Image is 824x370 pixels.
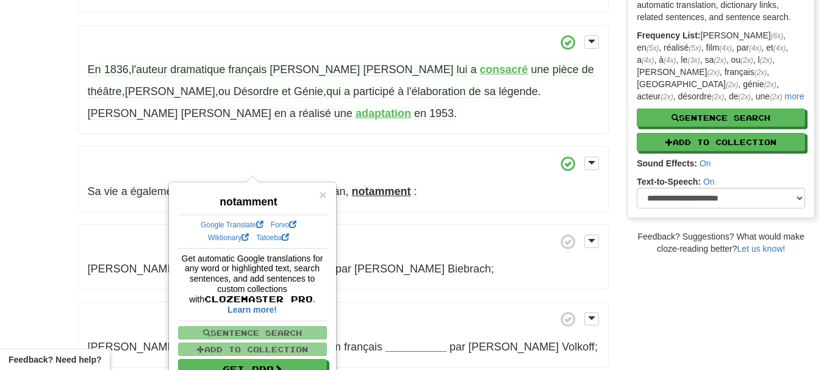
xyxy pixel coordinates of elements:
span: par [450,341,465,353]
span: ; [450,341,598,353]
a: Google Translate [201,221,263,229]
em: (6x) [771,32,783,40]
em: (4x) [749,44,761,52]
span: français [344,341,382,353]
span: , , [88,341,385,353]
span: également [131,185,182,198]
em: (5x) [647,44,659,52]
strong: adaptation [356,107,411,119]
span: a [344,85,350,98]
a: On [700,158,711,168]
strong: Sound Effects: [637,158,697,168]
span: [PERSON_NAME] [363,63,453,76]
a: On [703,177,715,187]
em: (2x) [764,80,776,89]
span: , [88,263,236,275]
span: français [228,63,267,76]
strong: __________ [385,341,446,353]
span: qui [326,85,341,98]
span: l'auteur [132,63,167,76]
span: Génie [294,85,323,98]
span: 1836 [104,63,129,76]
span: participé [353,85,395,98]
span: [PERSON_NAME] [354,263,445,275]
strong: notamment [220,196,277,208]
span: réalisé [299,107,331,120]
em: (3x) [687,56,700,65]
em: (2x) [754,68,767,77]
span: , [88,63,480,76]
span: Biebrach [448,263,491,275]
em: (2x) [726,80,738,89]
span: une [334,107,353,120]
a: Let us know! [737,244,786,254]
strong: Frequency List: [637,30,700,40]
span: [PERSON_NAME] [88,107,178,120]
span: pièce [553,63,579,76]
p: Get automatic Google translations for any word or highlighted text, search sentences, and add sen... [178,254,327,315]
span: ; [300,263,494,275]
em: (4x) [664,56,676,65]
em: (5x) [689,44,701,52]
span: a [290,107,296,120]
a: Tatoeba [256,233,289,242]
em: (2x) [714,56,726,65]
span: sa [484,85,496,98]
a: Learn more! [227,305,277,315]
span: [PERSON_NAME] [88,341,178,353]
button: Sentence Search [637,109,805,127]
em: (4x) [642,56,654,65]
span: et [282,85,291,98]
span: lui [456,63,467,76]
span: × [319,188,326,202]
span: 1953 [429,107,454,120]
span: Volkoff [562,341,595,353]
span: a [470,63,476,76]
em: (2x) [707,68,719,77]
span: a [121,185,127,198]
a: more [785,91,804,101]
strong: Text-to-Speech: [637,177,701,187]
span: de [582,63,594,76]
em: (2x) [661,93,673,101]
span: dramatique [170,63,225,76]
strong: consacré [480,63,528,76]
span: , [88,185,349,198]
span: [PERSON_NAME] [468,341,559,353]
span: Open feedback widget [9,354,101,366]
span: l'élaboration [407,85,466,98]
span: en [274,107,287,120]
p: [PERSON_NAME] , en , réalisé , film , par , et , a , à , le , sa , ou , l , [PERSON_NAME] , franç... [637,29,805,102]
span: en [414,107,426,120]
span: [PERSON_NAME] [88,263,178,275]
span: [PERSON_NAME] [125,85,215,98]
a: Wiktionary [208,233,249,242]
strong: notamment [352,185,411,197]
em: (4x) [773,44,786,52]
button: Close [319,188,326,201]
span: théâtre [88,85,122,98]
span: : [414,185,417,198]
em: (2x) [739,93,751,101]
em: (4x) [719,44,731,52]
span: Clozemaster Pro [204,294,313,304]
span: [PERSON_NAME] [181,107,271,120]
span: une [531,63,550,76]
em: (2x) [712,93,724,101]
span: , , , . [88,63,594,98]
em: (2x) [760,56,772,65]
span: [PERSON_NAME] [270,63,360,76]
span: . [414,107,457,120]
div: Feedback? Suggestions? What would make cloze-reading better? [627,230,815,255]
span: de [469,85,481,98]
span: En [88,63,101,76]
span: à [398,85,404,98]
span: Désordre [234,85,279,98]
a: Forvo [271,221,296,229]
button: Add to Collection [637,133,805,151]
span: ou [218,85,231,98]
span: légende [499,85,538,98]
span: Sa [88,185,101,198]
em: (2x) [740,56,753,65]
